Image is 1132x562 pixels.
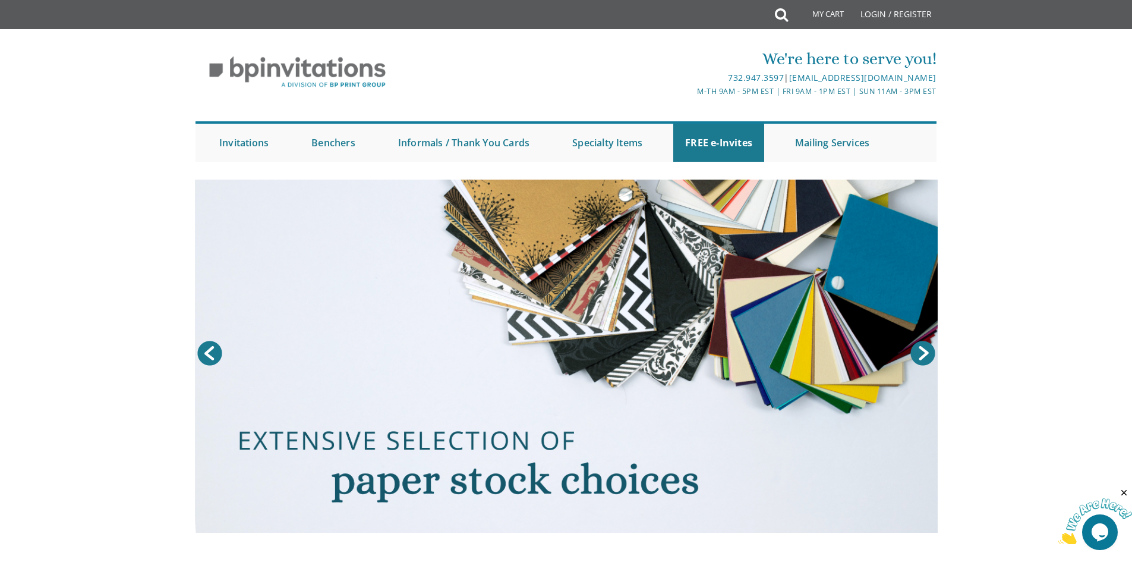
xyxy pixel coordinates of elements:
iframe: chat widget [1058,488,1132,544]
a: My Cart [787,1,852,31]
div: M-Th 9am - 5pm EST | Fri 9am - 1pm EST | Sun 11am - 3pm EST [443,85,936,98]
a: Prev [195,338,225,368]
a: Mailing Services [783,124,881,162]
div: We're here to serve you! [443,47,936,71]
a: FREE e-Invites [673,124,764,162]
a: Specialty Items [560,124,654,162]
a: Informals / Thank You Cards [386,124,541,162]
a: Next [908,338,938,368]
a: Benchers [299,124,367,162]
a: [EMAIL_ADDRESS][DOMAIN_NAME] [789,72,936,83]
img: BP Invitation Loft [196,48,399,97]
a: Invitations [207,124,280,162]
div: | [443,71,936,85]
a: 732.947.3597 [728,72,784,83]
